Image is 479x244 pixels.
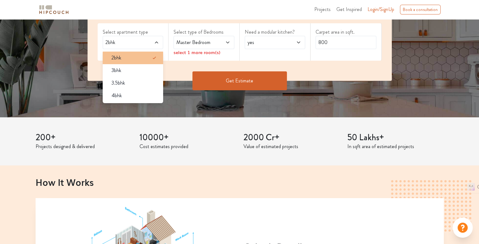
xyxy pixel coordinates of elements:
span: yes [246,39,288,46]
div: Book a consultation [400,5,441,14]
h3: 2000 Cr+ [243,132,340,143]
label: Carpet area in sqft. [316,28,376,36]
span: Projects [314,6,331,13]
span: logo-horizontal.svg [38,3,70,17]
div: select 1 more room(s) [174,49,234,56]
label: Need a modular kitchen? [245,28,305,36]
p: Cost estimates provided [140,143,236,150]
button: Get Estimate [192,71,287,90]
input: Enter area sqft [316,36,376,49]
p: In sqft area of estimated projects [347,143,444,150]
label: Select type of Bedrooms [174,28,234,36]
h3: 50 Lakhs+ [347,132,444,143]
span: 2bhk [104,39,145,46]
span: 2bhk [111,54,121,62]
img: logo-horizontal.svg [38,4,70,15]
span: Get Inspired [336,6,362,13]
h3: 200+ [36,132,132,143]
p: Projects designed & delivered [36,143,132,150]
span: 3bhk [111,67,121,74]
p: Value of estimated projects [243,143,340,150]
span: Master Bedroom [175,39,216,46]
h3: 10000+ [140,132,236,143]
span: 3.5bhk [111,79,125,87]
span: 4bhk [111,92,122,99]
label: Select apartment type [103,28,163,36]
h2: How It Works [36,177,444,187]
span: Login/SignUp [368,6,394,13]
